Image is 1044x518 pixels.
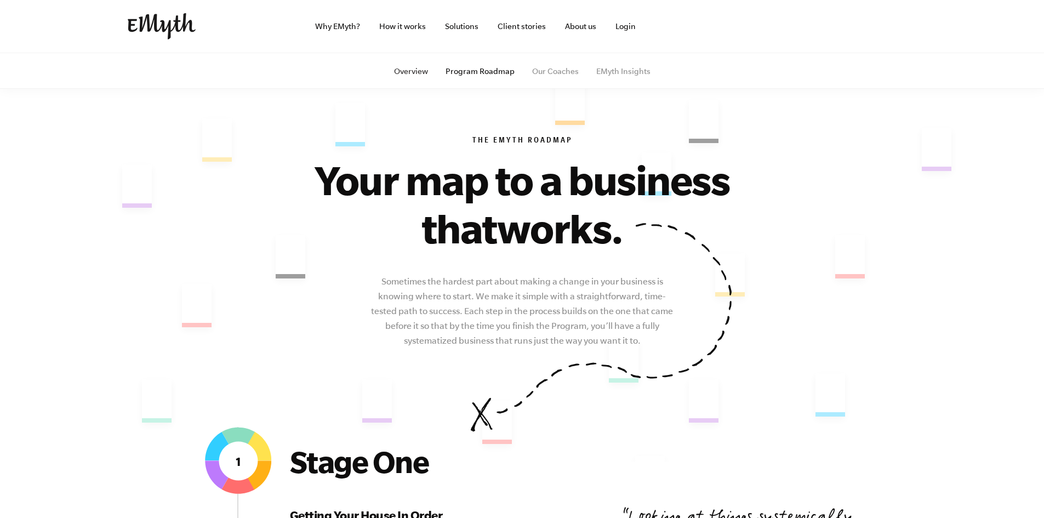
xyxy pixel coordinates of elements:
iframe: Chat Widget [989,465,1044,518]
img: EMyth [128,13,196,39]
a: Our Coaches [532,67,579,76]
h1: Your map to a business that [281,156,763,252]
h2: Stage One [290,444,509,479]
iframe: Embedded CTA [802,14,917,38]
a: EMyth Insights [596,67,651,76]
iframe: Embedded CTA [681,14,796,38]
h6: The EMyth Roadmap [189,136,855,147]
span: works. [497,205,623,251]
p: Sometimes the hardest part about making a change in your business is knowing where to start. We m... [369,274,675,348]
a: Overview [394,67,428,76]
a: Program Roadmap [446,67,515,76]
